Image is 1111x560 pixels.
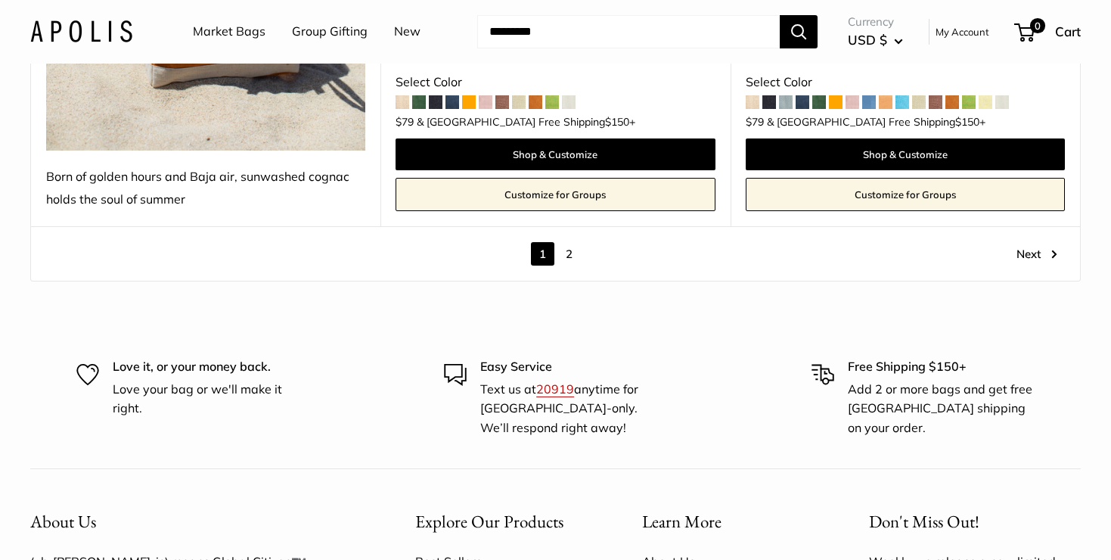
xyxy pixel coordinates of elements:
p: Love it, or your money back. [113,357,299,377]
a: Shop & Customize [746,138,1065,170]
span: Currency [848,11,903,33]
span: & [GEOGRAPHIC_DATA] Free Shipping + [767,117,985,127]
div: Select Color [396,71,715,94]
span: USD $ [848,32,887,48]
span: $79 [396,115,414,129]
a: 0 Cart [1016,20,1081,44]
p: Add 2 or more bags and get free [GEOGRAPHIC_DATA] shipping on your order. [848,380,1035,438]
a: Next [1016,242,1057,266]
span: $150 [955,115,979,129]
p: Don't Miss Out! [869,507,1081,537]
a: New [394,20,421,43]
input: Search... [477,15,780,48]
span: Cart [1055,23,1081,39]
p: Text us at anytime for [GEOGRAPHIC_DATA]-only. We’ll respond right away! [480,380,667,438]
span: 0 [1030,18,1045,33]
a: Shop & Customize [396,138,715,170]
button: USD $ [848,28,903,52]
a: Customize for Groups [396,178,715,211]
button: Explore Our Products [415,507,589,537]
a: 2 [557,242,581,266]
span: & [GEOGRAPHIC_DATA] Free Shipping + [417,117,635,127]
a: Customize for Groups [746,178,1065,211]
p: Free Shipping $150+ [848,357,1035,377]
button: About Us [30,507,362,537]
img: Apolis [30,20,132,42]
span: Learn More [642,510,722,533]
a: Group Gifting [292,20,368,43]
span: Explore Our Products [415,510,563,533]
div: Select Color [746,71,1065,94]
span: 1 [531,242,554,266]
iframe: Sign Up via Text for Offers [12,502,162,548]
span: $150 [605,115,629,129]
a: Market Bags [193,20,265,43]
a: My Account [936,23,989,41]
span: $79 [746,115,764,129]
button: Search [780,15,818,48]
p: Easy Service [480,357,667,377]
div: Born of golden hours and Baja air, sunwashed cognac holds the soul of summer [46,166,365,211]
a: 20919 [536,381,574,397]
p: Love your bag or we'll make it right. [113,380,299,418]
button: Learn More [642,507,816,537]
